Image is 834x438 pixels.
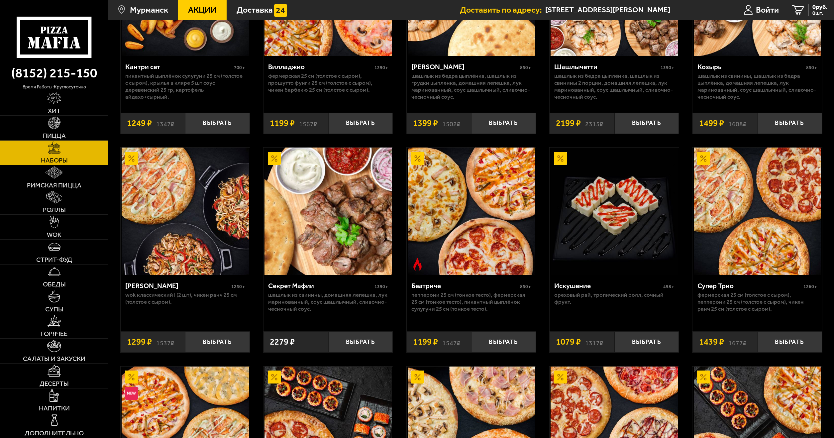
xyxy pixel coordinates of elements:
[270,338,295,346] span: 2279 ₽
[728,338,747,346] s: 1677 ₽
[411,72,531,100] p: шашлык из бедра цыплёнка, шашлык из грудки цыпленка, домашняя лепешка, лук маринованный, соус шаш...
[374,65,388,70] span: 1290 г
[803,284,817,289] span: 1260 г
[47,232,61,238] span: WOK
[48,108,60,114] span: Хит
[442,119,461,128] s: 1502 ₽
[728,119,747,128] s: 1608 ₽
[614,331,679,353] button: Выбрать
[407,148,536,275] a: АкционныйОстрое блюдоБеатриче
[125,371,138,383] img: Акционный
[757,113,822,134] button: Выбрать
[757,331,822,353] button: Выбрать
[127,338,152,346] span: 1299 ₽
[125,152,138,165] img: Акционный
[25,430,84,437] span: Дополнительно
[556,338,581,346] span: 1079 ₽
[614,113,679,134] button: Выбрать
[545,4,712,16] span: Россия, Мурманск, улица Аскольдовцев, 15
[411,62,518,71] div: [PERSON_NAME]
[697,291,817,312] p: Фермерская 25 см (толстое с сыром), Пепперони 25 см (толстое с сыром), Чикен Ранч 25 см (толстое ...
[185,331,250,353] button: Выбрать
[125,281,230,290] div: [PERSON_NAME]
[411,152,424,165] img: Акционный
[237,6,273,14] span: Доставка
[122,148,249,275] img: Вилла Капри
[699,338,724,346] span: 1439 ₽
[471,113,536,134] button: Выбрать
[23,356,85,362] span: Салаты и закуски
[234,65,245,70] span: 700 г
[43,281,66,288] span: Обеды
[156,338,174,346] s: 1537 ₽
[411,281,518,290] div: Беатриче
[554,291,674,305] p: Ореховый рай, Тропический ролл, Сочный фрукт.
[663,284,674,289] span: 498 г
[127,119,152,128] span: 1249 ₽
[585,338,603,346] s: 1317 ₽
[268,281,372,290] div: Секрет Мафии
[812,4,827,10] span: 0 руб.
[374,284,388,289] span: 1390 г
[40,381,69,387] span: Десерты
[27,182,81,189] span: Римская пицца
[756,6,779,14] span: Войти
[556,119,581,128] span: 2199 ₽
[41,331,67,337] span: Горячее
[806,65,817,70] span: 850 г
[125,62,232,71] div: Кантри сет
[545,4,712,16] input: Ваш адрес доставки
[411,291,531,312] p: Пепперони 25 см (тонкое тесто), Фермерская 25 см (тонкое тесто), Пикантный цыплёнок сулугуни 25 с...
[554,62,659,71] div: Шашлычетти
[413,338,438,346] span: 1199 ₽
[442,338,461,346] s: 1547 ₽
[130,6,168,14] span: Мурманск
[156,119,174,128] s: 1347 ₽
[299,119,317,128] s: 1567 ₽
[185,113,250,134] button: Выбрать
[697,152,710,165] img: Акционный
[520,65,531,70] span: 850 г
[413,119,438,128] span: 1399 ₽
[43,133,66,139] span: Пицца
[554,72,674,100] p: шашлык из бедра цыплёнка, шашлык из свинины 2 порции, домашняя лепешка, лук маринованный, соус ша...
[36,257,72,263] span: Стрит-фуд
[520,284,531,289] span: 850 г
[554,152,567,165] img: Акционный
[697,371,710,383] img: Акционный
[39,405,70,412] span: Напитки
[263,148,393,275] a: АкционныйСекрет Мафии
[411,258,424,271] img: Острое блюдо
[585,119,603,128] s: 2315 ₽
[268,291,388,312] p: шашлык из свинины, домашняя лепешка, лук маринованный, соус шашлычный, сливочно-чесночный соус.
[268,371,281,383] img: Акционный
[551,148,678,275] img: Искушение
[264,148,392,275] img: Секрет Мафии
[699,119,724,128] span: 1499 ₽
[692,148,822,275] a: АкционныйСупер Трио
[274,4,287,17] img: 15daf4d41897b9f0e9f617042186c801.svg
[231,284,245,289] span: 1250 г
[697,62,804,71] div: Козырь
[471,331,536,353] button: Выбрать
[554,371,567,383] img: Акционный
[268,62,372,71] div: Вилладжио
[408,148,535,275] img: Беатриче
[661,65,674,70] span: 1390 г
[697,72,817,100] p: шашлык из свинины, шашлык из бедра цыплёнка, домашняя лепешка, лук маринованный, соус шашлычный, ...
[328,331,393,353] button: Выбрать
[697,281,802,290] div: Супер Трио
[411,371,424,383] img: Акционный
[43,207,66,213] span: Роллы
[45,306,63,313] span: Супы
[554,281,661,290] div: Искушение
[125,387,138,400] img: Новинка
[125,291,245,305] p: Wok классический L (2 шт), Чикен Ранч 25 см (толстое с сыром).
[812,11,827,16] span: 0 шт.
[188,6,217,14] span: Акции
[268,152,281,165] img: Акционный
[550,148,679,275] a: АкционныйИскушение
[268,72,388,93] p: Фермерская 25 см (толстое с сыром), Прошутто Фунги 25 см (толстое с сыром), Чикен Барбекю 25 см (...
[121,148,250,275] a: АкционныйВилла Капри
[125,72,245,100] p: Пикантный цыплёнок сулугуни 25 см (толстое с сыром), крылья в кляре 5 шт соус деревенский 25 гр, ...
